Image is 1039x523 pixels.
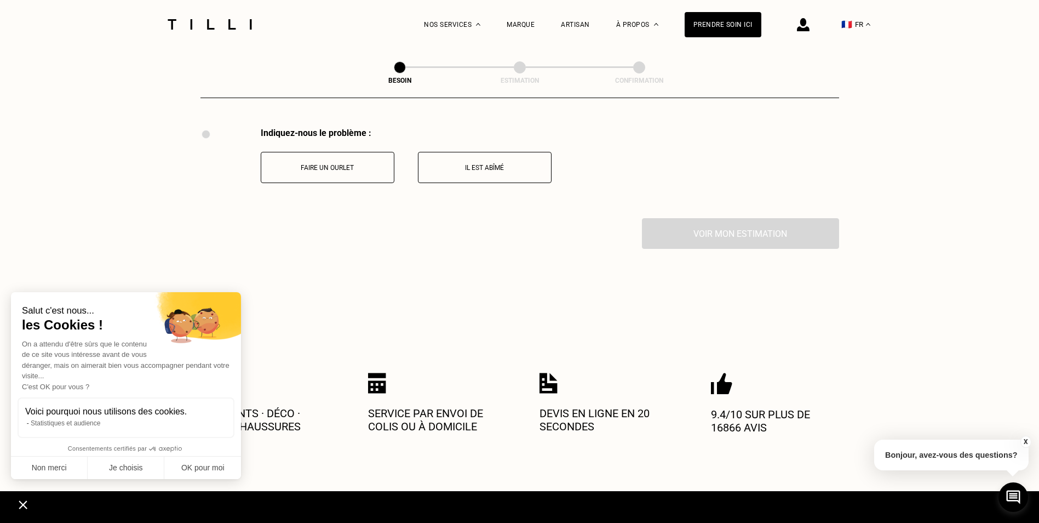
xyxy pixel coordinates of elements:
img: Icon [711,373,732,395]
img: Logo du service de couturière Tilli [164,19,256,30]
p: Faire un ourlet [267,164,388,172]
span: 🇫🇷 [841,19,852,30]
p: Il est abîmé [424,164,546,172]
a: Marque [507,21,535,29]
img: Icon [368,373,386,394]
div: Besoin [345,77,455,84]
a: Prendre soin ici [685,12,761,37]
div: Confirmation [584,77,694,84]
p: Bonjour, avez-vous des questions? [874,440,1029,470]
img: Menu déroulant [476,23,480,26]
div: Indiquez-nous le problème : [261,128,552,138]
button: Il est abîmé [418,152,552,183]
p: Devis en ligne en 20 secondes [539,407,671,433]
a: Artisan [561,21,590,29]
p: Service par envoi de colis ou à domicile [368,407,500,433]
div: Estimation [465,77,575,84]
img: menu déroulant [866,23,870,26]
img: Menu déroulant à propos [654,23,658,26]
img: Icon [539,373,558,394]
button: X [1020,436,1031,448]
img: icône connexion [797,18,810,31]
p: Vêtements · Déco · Sacs · Chaussures [197,407,328,433]
p: 9.4/10 sur plus de 16866 avis [711,408,842,434]
button: Faire un ourlet [261,152,394,183]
